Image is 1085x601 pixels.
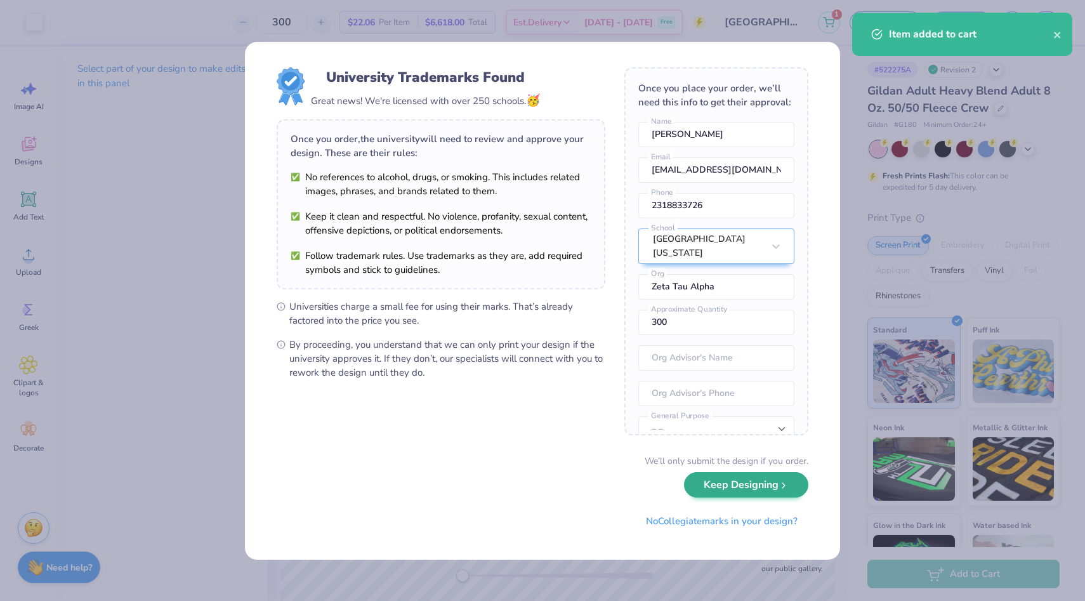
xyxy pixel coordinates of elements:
[277,67,305,105] img: License badge
[526,93,540,108] span: 🥳
[326,67,525,88] div: University Trademarks Found
[653,232,763,260] div: [GEOGRAPHIC_DATA][US_STATE]
[291,249,591,277] li: Follow trademark rules. Use trademarks as they are, add required symbols and stick to guidelines.
[291,132,591,160] div: Once you order, the university will need to review and approve your design. These are their rules:
[638,122,794,147] input: Name
[638,81,794,109] div: Once you place your order, we’ll need this info to get their approval:
[635,508,808,534] button: NoCollegiatemarks in your design?
[638,310,794,335] input: Approximate Quantity
[638,274,794,300] input: Org
[289,300,605,327] span: Universities charge a small fee for using their marks. That’s already factored into the price you...
[291,209,591,237] li: Keep it clean and respectful. No violence, profanity, sexual content, offensive depictions, or po...
[638,157,794,183] input: Email
[638,193,794,218] input: Phone
[289,338,605,380] span: By proceeding, you understand that we can only print your design if the university approves it. I...
[645,454,808,468] div: We’ll only submit the design if you order.
[638,345,794,371] input: Org Advisor's Name
[311,92,540,109] div: Great news! We're licensed with over 250 schools.
[684,472,808,498] button: Keep Designing
[291,170,591,198] li: No references to alcohol, drugs, or smoking. This includes related images, phrases, and brands re...
[638,381,794,406] input: Org Advisor's Phone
